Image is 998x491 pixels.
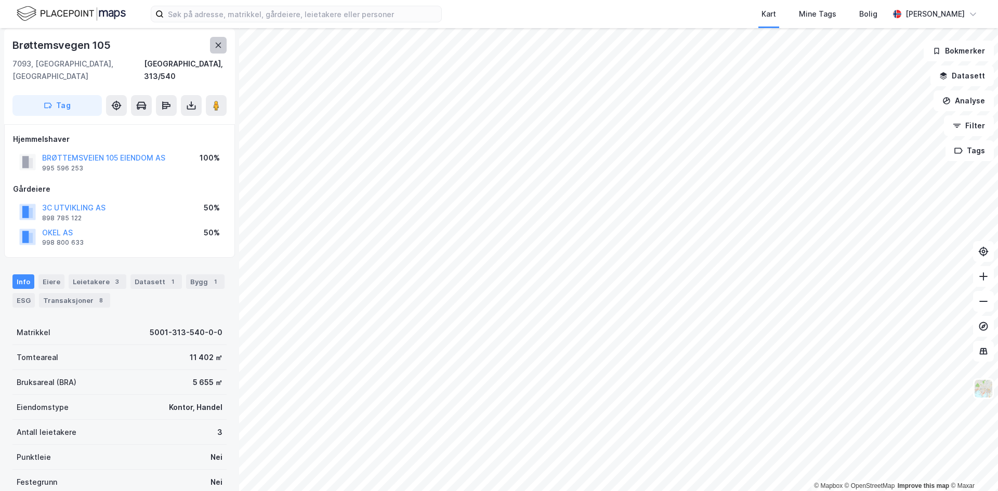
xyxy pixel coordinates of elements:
div: Eiere [38,274,64,289]
div: Festegrunn [17,476,57,488]
div: 1 [210,276,220,287]
div: [PERSON_NAME] [905,8,965,20]
div: Punktleie [17,451,51,463]
div: 995 596 253 [42,164,83,172]
button: Tags [946,140,994,161]
div: Bruksareal (BRA) [17,376,76,389]
div: Datasett [130,274,182,289]
a: Mapbox [814,482,843,489]
div: Mine Tags [799,8,836,20]
div: Gårdeiere [13,183,226,195]
div: [GEOGRAPHIC_DATA], 313/540 [144,58,227,83]
div: 8 [96,295,106,306]
img: Z [974,379,993,399]
div: 5 655 ㎡ [193,376,222,389]
img: logo.f888ab2527a4732fd821a326f86c7f29.svg [17,5,126,23]
button: Tag [12,95,102,116]
div: Eiendomstype [17,401,69,414]
div: Antall leietakere [17,426,76,439]
button: Filter [944,115,994,136]
div: Kart [761,8,776,20]
div: 50% [204,227,220,239]
div: Hjemmelshaver [13,133,226,145]
a: OpenStreetMap [845,482,895,489]
iframe: Chat Widget [946,441,998,491]
div: Transaksjoner [39,293,110,308]
input: Søk på adresse, matrikkel, gårdeiere, leietakere eller personer [164,6,441,22]
button: Bokmerker [924,41,994,61]
div: Bolig [859,8,877,20]
div: 7093, [GEOGRAPHIC_DATA], [GEOGRAPHIC_DATA] [12,58,144,83]
div: 1 [167,276,178,287]
div: 998 800 633 [42,238,84,247]
div: 50% [204,202,220,214]
div: 3 [217,426,222,439]
div: 5001-313-540-0-0 [150,326,222,339]
button: Analyse [934,90,994,111]
div: Leietakere [69,274,126,289]
div: Nei [211,476,222,488]
div: Tomteareal [17,351,58,364]
div: 100% [200,152,220,164]
a: Improve this map [898,482,949,489]
button: Datasett [930,65,994,86]
div: Kontor, Handel [169,401,222,414]
div: 11 402 ㎡ [190,351,222,364]
div: Info [12,274,34,289]
div: Matrikkel [17,326,50,339]
div: ESG [12,293,35,308]
div: Bygg [186,274,225,289]
div: Nei [211,451,222,463]
div: Brøttemsvegen 105 [12,37,113,54]
div: 3 [112,276,122,287]
div: 898 785 122 [42,214,82,222]
div: Kontrollprogram for chat [946,441,998,491]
